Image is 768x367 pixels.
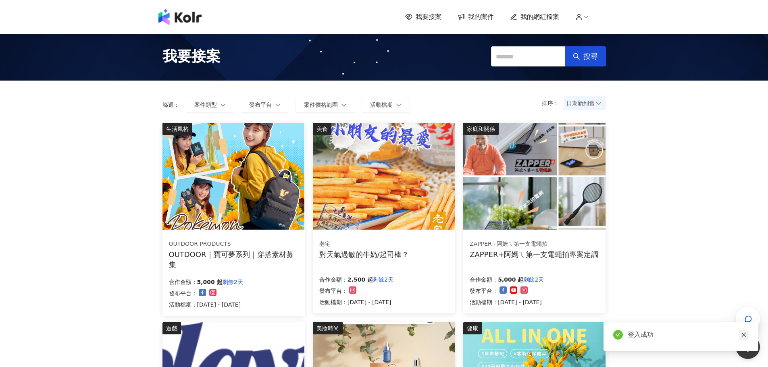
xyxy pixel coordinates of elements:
p: 5,000 起 [197,277,223,287]
button: 案件類型 [186,97,234,113]
div: OUTDOOR｜寶可夢系列｜穿搭素材募集 [169,249,298,270]
button: 案件價格範圍 [296,97,355,113]
div: 健康 [463,322,482,334]
p: 2,500 起 [348,275,373,284]
div: 家庭和關係 [463,123,499,135]
p: 合作金額： [470,275,498,284]
div: ZAPPER+阿嬤ㄟ第一支電蠅拍 [470,240,598,248]
a: 我要接案 [405,12,441,21]
div: OUTDOOR PRODUCTS [169,240,298,248]
div: 美食 [313,123,331,135]
span: 我要接案 [162,46,221,66]
span: 日期新到舊 [566,97,603,109]
img: 【OUTDOOR】寶可夢系列 [162,123,304,230]
button: 發布平台 [241,97,289,113]
p: 活動檔期：[DATE] - [DATE] [470,297,544,307]
p: 發布平台： [319,286,348,296]
button: 搜尋 [565,46,606,66]
p: 合作金額： [319,275,348,284]
div: 美妝時尚 [313,322,343,334]
span: 案件類型 [194,102,217,108]
img: logo [158,9,202,25]
span: 我要接案 [416,12,441,21]
div: 生活風格 [162,123,192,135]
p: 剩餘2天 [223,277,243,287]
span: 發布平台 [249,102,272,108]
span: 我的網紅檔案 [520,12,559,21]
a: 我的網紅檔案 [510,12,559,21]
div: 對天氣過敏的牛奶/起司棒？ [319,249,409,259]
div: 老宅 [319,240,409,248]
img: 老宅牛奶棒/老宅起司棒 [313,123,455,230]
p: 篩選： [162,102,179,108]
span: 案件價格範圍 [304,102,338,108]
span: search [573,53,580,60]
a: 我的案件 [458,12,494,21]
span: 活動檔期 [370,102,393,108]
div: 遊戲 [162,322,181,334]
p: 5,000 起 [498,275,523,284]
div: 登入成功 [628,330,749,340]
div: ZAPPER+阿媽ㄟ第一支電蠅拍專案定調 [470,249,598,259]
span: check-circle [613,330,623,340]
p: 活動檔期：[DATE] - [DATE] [169,300,243,309]
p: 剩餘2天 [373,275,393,284]
p: 發布平台： [169,288,197,298]
p: 剩餘2天 [523,275,544,284]
p: 發布平台： [470,286,498,296]
button: 活動檔期 [362,97,410,113]
p: 活動檔期：[DATE] - [DATE] [319,297,393,307]
img: ZAPPER+阿媽ㄟ第一支電蠅拍專案定調 [463,123,605,230]
span: 我的案件 [468,12,494,21]
span: close [741,332,747,338]
p: 排序： [542,100,564,106]
span: 搜尋 [583,52,598,61]
p: 合作金額： [169,277,197,287]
